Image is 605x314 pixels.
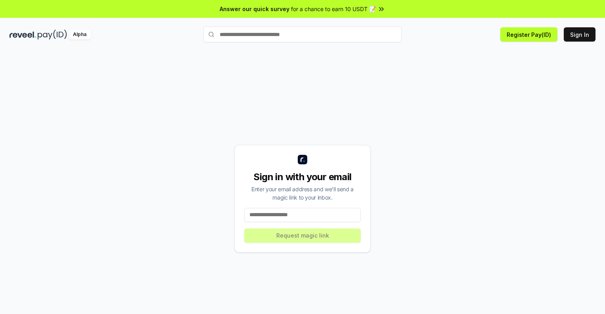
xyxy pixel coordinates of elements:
span: for a chance to earn 10 USDT 📝 [291,5,376,13]
img: logo_small [298,155,307,164]
div: Alpha [69,30,91,40]
button: Sign In [564,27,595,42]
div: Enter your email address and we’ll send a magic link to your inbox. [244,185,361,202]
img: pay_id [38,30,67,40]
span: Answer our quick survey [220,5,289,13]
div: Sign in with your email [244,171,361,183]
img: reveel_dark [10,30,36,40]
button: Register Pay(ID) [500,27,557,42]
